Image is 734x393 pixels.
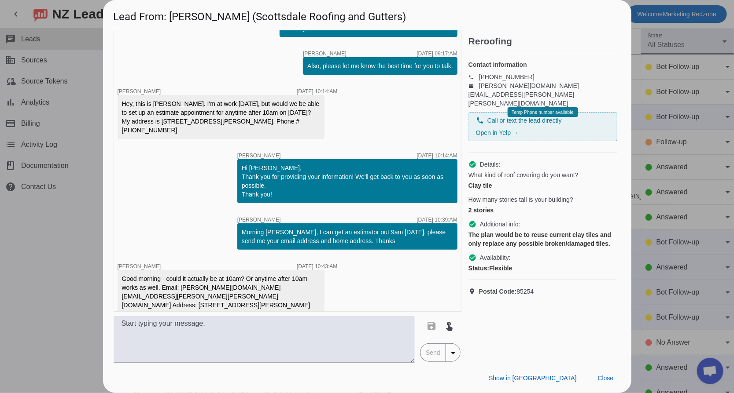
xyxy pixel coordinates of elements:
mat-icon: location_on [468,288,479,295]
div: [DATE] 10:14:AM [297,89,337,94]
h2: Reroofing [468,37,621,46]
div: [DATE] 10:14:AM [417,153,457,158]
span: Availability: [480,253,511,262]
mat-icon: check_circle [468,220,476,228]
div: Also, please let me know the best time for you to talk.​ [307,62,453,70]
div: 2 stories [468,206,617,215]
mat-icon: touch_app [444,320,454,331]
strong: Postal Code: [479,288,517,295]
div: [DATE] 09:17:AM [417,51,457,56]
div: Good morning - could it actually be at 10am? Or anytime after 10am works as well. Email: [PERSON_... [122,274,320,309]
span: [PERSON_NAME] [118,88,161,95]
span: [PERSON_NAME] [303,51,347,56]
span: Show in [GEOGRAPHIC_DATA] [489,375,576,382]
div: Hey, this is [PERSON_NAME]. I'm at work [DATE], but would we be able to set up an estimate appoin... [122,99,320,135]
mat-icon: email [468,84,479,88]
span: Close [598,375,614,382]
span: Temp Phone number available [512,110,573,115]
mat-icon: arrow_drop_down [448,348,458,358]
span: Details: [480,160,501,169]
div: Morning [PERSON_NAME], I can get an estimator out 9am [DATE]. please send me your email address a... [242,228,453,245]
div: [DATE] 10:43:AM [297,264,337,269]
div: [DATE] 10:39:AM [417,217,457,222]
mat-icon: check_circle [468,160,476,168]
a: [PHONE_NUMBER] [479,73,535,80]
div: The plan would be to reuse current clay tiles and only replace any possible broken/damaged tiles. [468,230,617,248]
strong: Status: [468,265,489,272]
span: 85254 [479,287,534,296]
span: [PERSON_NAME] [237,217,281,222]
span: Additional info: [480,220,520,229]
a: Open in Yelp → [476,129,519,136]
span: [PERSON_NAME] [118,263,161,269]
button: Close [591,370,621,386]
button: Show in [GEOGRAPHIC_DATA] [482,370,583,386]
span: How many stories tall is your building? [468,195,573,204]
h4: Contact information [468,60,617,69]
div: Clay tile [468,181,617,190]
span: [PERSON_NAME] [237,153,281,158]
a: [PERSON_NAME][DOMAIN_NAME][EMAIL_ADDRESS][PERSON_NAME][PERSON_NAME][DOMAIN_NAME] [468,82,579,107]
span: What kind of roof covering do you want? [468,171,579,179]
div: Flexible [468,264,617,273]
span: Call or text the lead directly [487,116,562,125]
div: Hi [PERSON_NAME], Thank you for providing your information! We'll get back to you as soon as poss... [242,164,453,199]
mat-icon: check_circle [468,254,476,262]
mat-icon: phone [468,75,479,79]
mat-icon: phone [476,116,484,124]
